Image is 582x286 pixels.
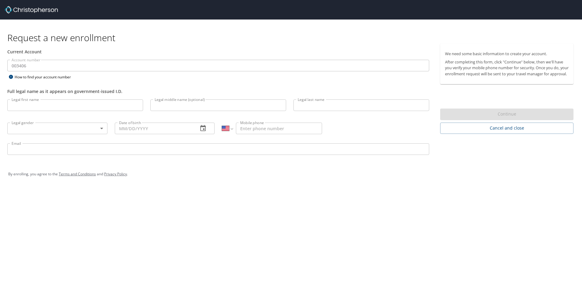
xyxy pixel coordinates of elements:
[115,123,194,134] input: MM/DD/YYYY
[445,124,569,132] span: Cancel and close
[8,166,574,182] div: By enrolling, you agree to the and .
[104,171,127,177] a: Privacy Policy
[7,88,429,95] div: Full legal name as it appears on government-issued I.D.
[445,51,569,57] p: We need some basic information to create your account.
[7,48,429,55] div: Current Account
[236,123,322,134] input: Enter phone number
[7,123,107,134] div: ​
[445,59,569,77] p: After completing this form, click "Continue" below, then we'll have you verify your mobile phone ...
[5,6,58,13] img: cbt logo
[59,171,96,177] a: Terms and Conditions
[440,123,573,134] button: Cancel and close
[7,32,578,44] h1: Request a new enrollment
[7,73,83,81] div: How to find your account number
